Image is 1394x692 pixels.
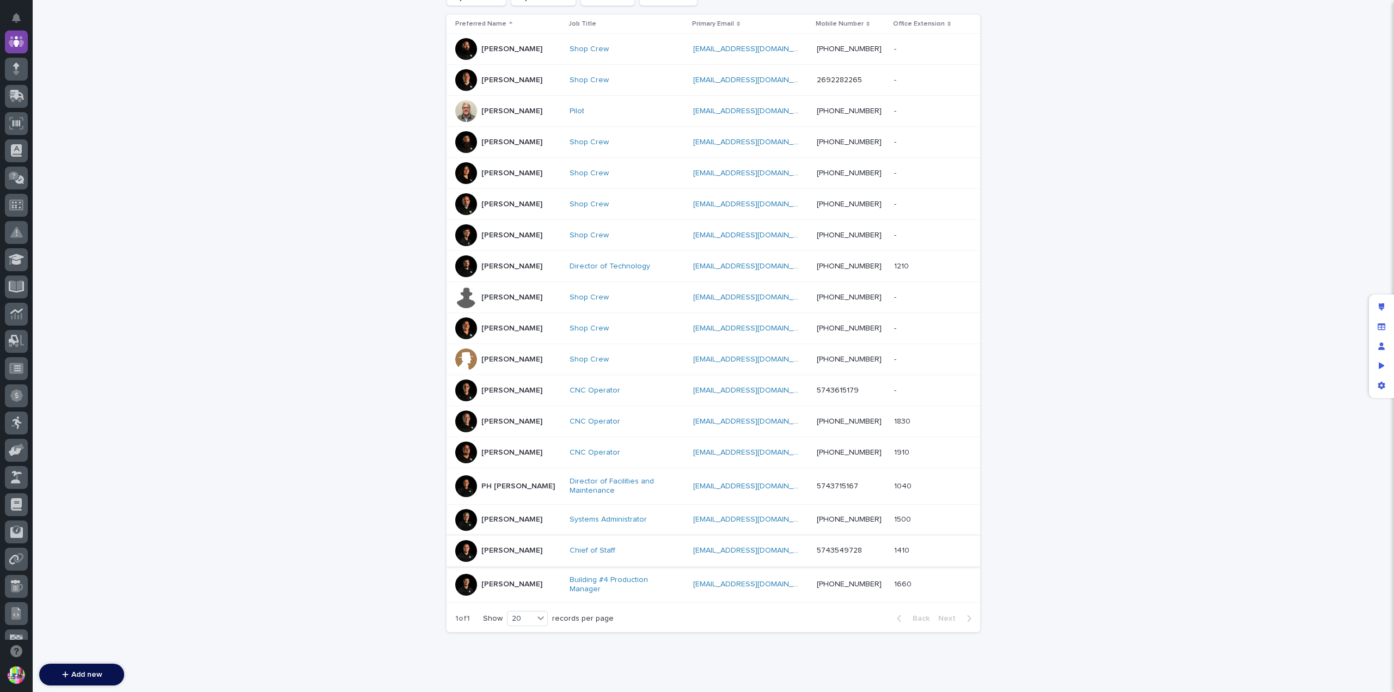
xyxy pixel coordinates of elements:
div: Notifications [14,13,28,30]
p: Primary Email [692,18,734,30]
tr: [PERSON_NAME]Shop Crew [EMAIL_ADDRESS][DOMAIN_NAME] [PHONE_NUMBER]-- [447,344,980,375]
a: [EMAIL_ADDRESS][DOMAIN_NAME] [693,45,816,53]
tr: [PERSON_NAME]Systems Administrator [EMAIL_ADDRESS][DOMAIN_NAME] [PHONE_NUMBER]15001500 [447,504,980,535]
a: [PHONE_NUMBER] [817,169,882,177]
p: - [894,167,898,178]
p: 1660 [894,578,914,589]
a: CNC Operator [570,386,620,395]
p: [PERSON_NAME] [481,417,542,426]
a: Shop Crew [570,45,609,54]
a: [PHONE_NUMBER] [817,449,882,456]
p: PH [PERSON_NAME] [481,482,555,491]
div: 🔗 [68,138,77,147]
a: Shop Crew [570,293,609,302]
span: Back [906,615,930,622]
a: [PHONE_NUMBER] [817,262,882,270]
a: [EMAIL_ADDRESS][DOMAIN_NAME] [693,76,816,84]
tr: [PERSON_NAME]Shop Crew [EMAIL_ADDRESS][DOMAIN_NAME] 2692282265-- [447,65,980,96]
button: Open support chat [5,640,28,663]
span: [DATE] [96,233,119,242]
span: [PERSON_NAME] [34,233,88,242]
a: [PHONE_NUMBER] [817,200,882,208]
a: [EMAIL_ADDRESS][DOMAIN_NAME] [693,200,816,208]
div: Start new chat [49,168,179,179]
tr: [PERSON_NAME]CNC Operator [EMAIL_ADDRESS][DOMAIN_NAME] [PHONE_NUMBER]19101910 [447,437,980,468]
a: [EMAIL_ADDRESS][DOMAIN_NAME] [693,547,816,554]
span: Next [938,615,962,622]
p: [PERSON_NAME] [481,580,542,589]
tr: PH [PERSON_NAME]Director of Facilities and Maintenance [EMAIL_ADDRESS][DOMAIN_NAME] 5743715167104... [447,468,980,505]
a: [PHONE_NUMBER] [817,516,882,523]
p: Office Extension [893,18,945,30]
a: [PHONE_NUMBER] [817,293,882,301]
a: 5743615179 [817,387,859,394]
p: - [894,384,898,395]
a: CNC Operator [570,417,620,426]
a: 2692282265 [817,76,862,84]
p: Show [483,614,503,623]
button: Notifications [5,7,28,29]
span: • [90,262,94,271]
a: Building #4 Production Manager [570,575,678,594]
tr: [PERSON_NAME]Director of Technology [EMAIL_ADDRESS][DOMAIN_NAME] [PHONE_NUMBER]12101210 [447,251,980,282]
p: records per page [552,614,614,623]
p: Preferred Name [455,18,506,30]
div: Preview as [1372,356,1391,376]
a: [PHONE_NUMBER] [817,45,882,53]
tr: [PERSON_NAME]Building #4 Production Manager [EMAIL_ADDRESS][DOMAIN_NAME] [PHONE_NUMBER]16601660 [447,566,980,603]
a: CNC Operator [570,448,620,457]
img: Brittany [11,223,28,240]
a: [PHONE_NUMBER] [817,138,882,146]
span: Help Docs [22,137,59,148]
a: [EMAIL_ADDRESS][DOMAIN_NAME] [693,387,816,394]
p: - [894,322,898,333]
p: 1410 [894,544,912,555]
div: 20 [508,613,534,624]
p: Mobile Number [816,18,864,30]
a: [EMAIL_ADDRESS][DOMAIN_NAME] [693,231,816,239]
p: [PERSON_NAME] [481,515,542,524]
a: [PHONE_NUMBER] [817,418,882,425]
a: [PHONE_NUMBER] [817,580,882,588]
p: [PERSON_NAME] [481,76,542,85]
span: [DATE] [96,262,119,271]
a: Shop Crew [570,200,609,209]
a: [PHONE_NUMBER] [817,231,882,239]
a: 🔗Onboarding Call [64,133,143,152]
p: Welcome 👋 [11,43,198,60]
p: - [894,42,898,54]
tr: [PERSON_NAME]Shop Crew [EMAIL_ADDRESS][DOMAIN_NAME] [PHONE_NUMBER]-- [447,282,980,313]
p: [PERSON_NAME] [481,169,542,178]
span: [PERSON_NAME] [34,262,88,271]
img: Stacker [11,10,33,32]
tr: [PERSON_NAME]Shop Crew [EMAIL_ADDRESS][DOMAIN_NAME] [PHONE_NUMBER]-- [447,34,980,65]
p: - [894,74,898,85]
span: • [90,233,94,242]
a: [EMAIL_ADDRESS][DOMAIN_NAME] [693,107,816,115]
button: Add new [39,664,124,685]
div: Manage users [1372,336,1391,356]
p: [PERSON_NAME] [481,107,542,116]
span: Pylon [108,287,132,295]
a: Shop Crew [570,169,609,178]
img: 1736555164131-43832dd5-751b-4058-ba23-39d91318e5a0 [22,234,30,242]
p: 1 of 1 [447,605,479,632]
p: - [894,136,898,147]
a: Pilot [570,107,584,116]
a: Director of Facilities and Maintenance [570,477,678,495]
p: 1830 [894,415,913,426]
a: [PHONE_NUMBER] [817,107,882,115]
p: - [894,105,898,116]
tr: [PERSON_NAME]Shop Crew [EMAIL_ADDRESS][DOMAIN_NAME] [PHONE_NUMBER]-- [447,220,980,251]
div: Past conversations [11,206,73,215]
tr: [PERSON_NAME]CNC Operator [EMAIL_ADDRESS][DOMAIN_NAME] [PHONE_NUMBER]18301830 [447,406,980,437]
p: [PERSON_NAME] [481,45,542,54]
a: 5743549728 [817,547,862,554]
tr: [PERSON_NAME]CNC Operator [EMAIL_ADDRESS][DOMAIN_NAME] 5743615179-- [447,375,980,406]
img: 1736555164131-43832dd5-751b-4058-ba23-39d91318e5a0 [11,168,30,188]
div: We're available if you need us! [49,179,150,188]
p: [PERSON_NAME] [481,262,542,271]
a: Systems Administrator [570,515,647,524]
a: Shop Crew [570,355,609,364]
p: - [894,353,898,364]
